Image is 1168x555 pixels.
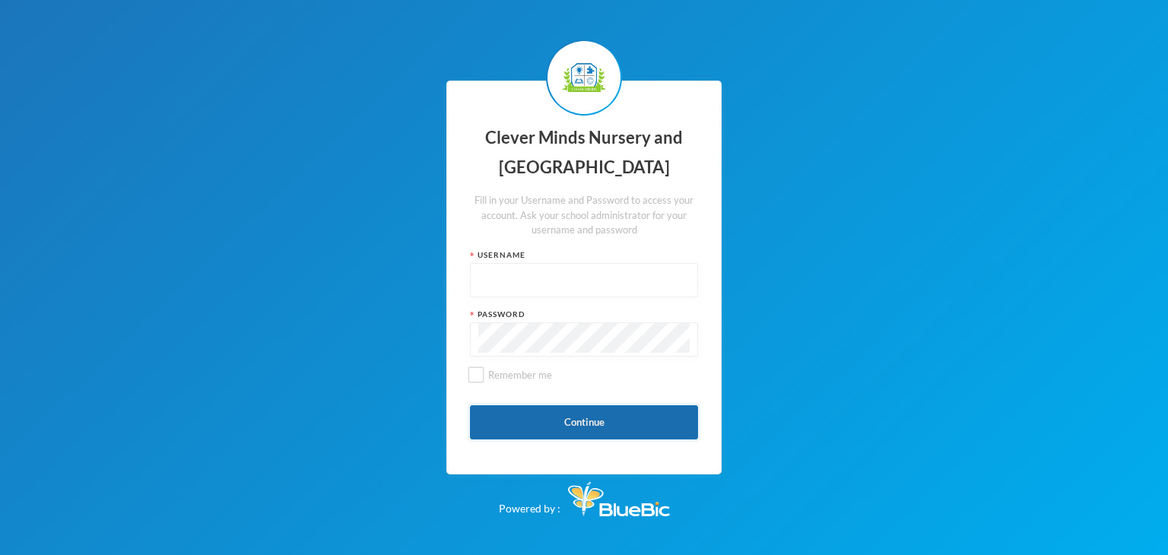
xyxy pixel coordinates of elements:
[470,123,698,182] div: Clever Minds Nursery and [GEOGRAPHIC_DATA]
[470,405,698,439] button: Continue
[470,249,698,261] div: Username
[568,482,670,516] img: Bluebic
[499,474,670,516] div: Powered by :
[470,309,698,320] div: Password
[470,193,698,238] div: Fill in your Username and Password to access your account. Ask your school administrator for your...
[482,369,558,381] span: Remember me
